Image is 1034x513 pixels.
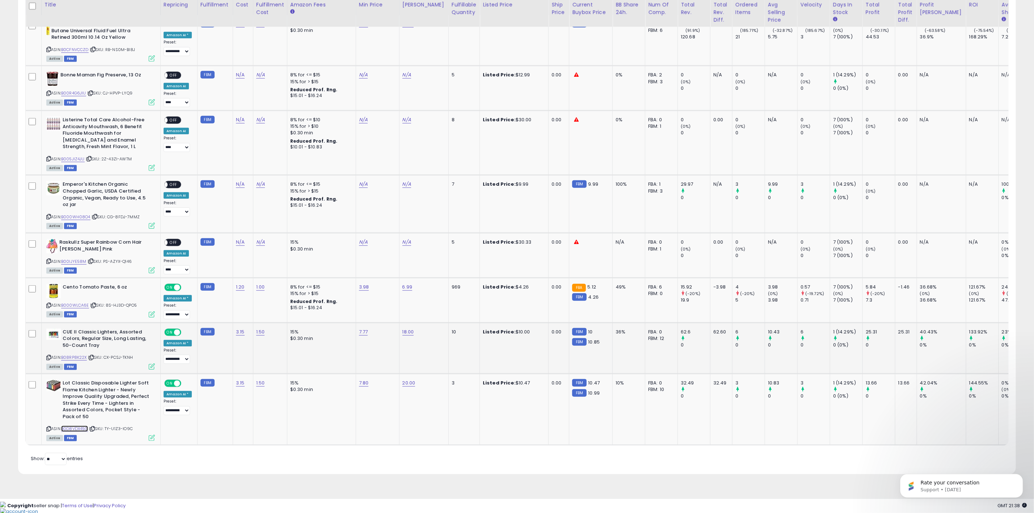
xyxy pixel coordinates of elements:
div: 15% [290,239,350,245]
a: B0D8VDX45G [61,426,88,432]
div: 7 (100%) [833,252,862,259]
div: Total Rev. [681,1,707,16]
div: 969 [452,284,474,290]
div: ASIN: [46,181,155,228]
div: 5 [452,239,474,245]
small: (0%) [866,246,876,252]
div: 0.00 [898,181,911,188]
span: | SKU: 2Z-43ZI-AWTM [86,156,132,162]
b: Reduced Prof. Rng. [290,196,338,202]
div: 0 [866,130,895,136]
small: (0%) [735,123,746,129]
div: N/A [768,72,792,78]
div: Profit [PERSON_NAME] [920,1,963,16]
div: FBM: 0 [648,290,672,297]
div: 3 [735,181,765,188]
span: All listings currently available for purchase on Amazon [46,100,63,106]
div: 0 [801,252,830,259]
div: 3 [801,181,830,188]
span: FBM [64,223,77,229]
div: message notification from Support, 5w ago. Rate your conversation [11,15,134,39]
span: | SKU: PS-AZYX-Q146 [88,258,132,264]
div: 8 [452,117,474,123]
div: ASIN: [46,117,155,170]
div: N/A [969,239,993,245]
div: $0.30 min [290,246,350,252]
div: Amazon Fees [290,1,353,9]
div: N/A [920,239,961,245]
div: [PERSON_NAME] [402,1,446,9]
a: B005JIZ4JU [61,156,85,162]
div: Preset: [164,201,192,216]
span: OFF [180,285,192,291]
a: N/A [359,239,368,246]
div: 0% [1002,194,1031,201]
small: (-20%) [740,291,755,297]
div: Amazon AI [164,128,189,134]
div: 0 [801,72,830,78]
a: 3.15 [236,379,245,387]
div: FBM: 1 [648,246,672,252]
div: 0 [866,85,895,92]
div: Preset: [164,91,192,107]
small: (91.9%) [685,28,700,33]
div: 100% [616,181,640,188]
a: 18.00 [402,328,414,336]
small: (0%) [681,79,691,85]
div: ASIN: [46,21,155,61]
div: $4.26 [483,284,543,290]
div: N/A [969,181,993,188]
small: (0%) [735,246,746,252]
div: $0.30 min [290,130,350,136]
div: 8% for <= $15 [290,284,350,290]
a: B000WLCA6E [61,302,89,308]
div: Total Profit Diff. [898,1,914,24]
div: 7.29% [1002,34,1031,40]
div: Days In Stock [833,1,860,16]
small: (0%) [801,79,811,85]
div: FBM: 1 [648,123,672,130]
a: N/A [236,116,245,123]
small: (0%) [801,246,811,252]
div: 0 (0%) [833,194,862,201]
span: 9.99 [588,181,599,188]
div: Min Price [359,1,396,9]
b: Bonne Maman Fig Preserve, 13 Oz [60,72,148,80]
b: Listed Price: [483,116,516,123]
img: Profile image for Support [16,22,28,33]
b: Listerine Total Care Alcohol-Free Anticavity Mouthwash, 6 Benefit Fluoride Mouthwash for [MEDICAL... [63,117,151,152]
div: $9.99 [483,181,543,188]
div: -1.46 [898,284,911,290]
div: 7 (100%) [833,130,862,136]
div: BB Share 24h. [616,1,642,16]
span: FBM [64,100,77,106]
div: 0 [866,252,895,259]
small: (0%) [833,246,843,252]
div: 15% for > $15 [290,290,350,297]
b: Reduced Prof. Rng. [290,138,338,144]
a: 7.77 [359,328,368,336]
p: Message from Support, sent 5w ago [31,28,125,34]
div: 3 [801,34,830,40]
span: 5.12 [588,283,596,290]
small: (0%) [866,79,876,85]
div: 0 [735,239,765,245]
a: 6.99 [402,283,413,291]
span: 3.75 [588,20,598,27]
a: N/A [402,181,411,188]
b: Scinex Neon Lighter Gas Refill Butane Universal Fluid Fuel Ultra Refined 300ml 10.14 Oz Yellow [51,21,139,43]
div: FBA: 1 [648,181,672,188]
img: 51aYZaOptLL._SL40_.jpg [46,239,58,253]
div: 49% [616,284,640,290]
a: N/A [256,116,265,123]
div: 0.00 [898,239,911,245]
div: 7 [452,181,474,188]
div: 0.00 [713,117,727,123]
div: 0.00 [552,181,564,188]
span: FBM [64,268,77,274]
div: FBM: 3 [648,79,672,85]
a: 1.50 [256,328,265,336]
div: 1 (14.29%) [833,72,862,78]
img: 41sLtKmy0vL._SL40_.jpg [46,329,61,340]
div: 0 [735,117,765,123]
